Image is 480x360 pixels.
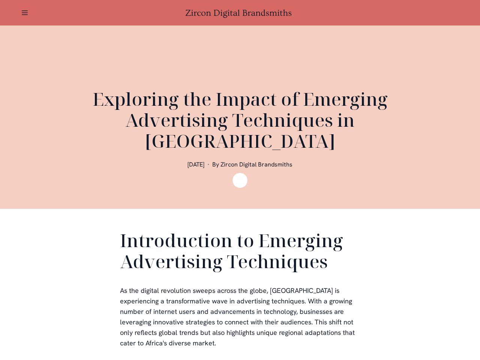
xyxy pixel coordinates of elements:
h2: Introduction to Emerging Advertising Techniques [120,230,360,275]
p: As the digital revolution sweeps across the globe, [GEOGRAPHIC_DATA] is experiencing a transforma... [120,285,360,348]
h1: Exploring the Impact of Emerging Advertising Techniques in [GEOGRAPHIC_DATA] [60,88,420,151]
img: Zircon Digital Brandsmiths [232,173,247,188]
span: [DATE] [187,160,204,168]
span: By Zircon Digital Brandsmiths [212,160,292,168]
span: · [207,160,209,168]
a: Zircon Digital Brandsmiths [185,8,295,18]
